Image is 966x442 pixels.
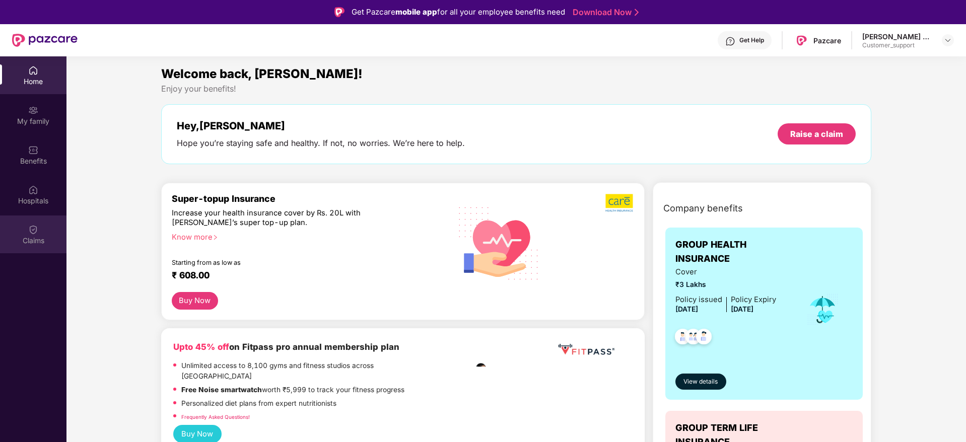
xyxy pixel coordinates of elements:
[790,128,843,139] div: Raise a claim
[172,270,432,282] div: ₹ 608.00
[28,225,38,235] img: svg+xml;base64,PHN2ZyBpZD0iQ2xhaW0iIHhtbG5zPSJodHRwOi8vd3d3LnczLm9yZy8yMDAwL3N2ZyIgd2lkdGg9IjIwIi...
[172,193,442,204] div: Super-topup Insurance
[177,138,465,149] div: Hope you’re staying safe and healthy. If not, no worries. We’re here to help.
[28,65,38,76] img: svg+xml;base64,PHN2ZyBpZD0iSG9tZSIgeG1sbnM9Imh0dHA6Ly93d3cudzMub3JnLzIwMDAvc3ZnIiB3aWR0aD0iMjAiIG...
[675,266,776,278] span: Cover
[181,385,404,396] p: worth ₹5,999 to track your fitness progress
[181,414,250,420] a: Frequently Asked Questions!
[675,279,776,290] span: ₹3 Lakhs
[670,326,695,350] img: svg+xml;base64,PHN2ZyB4bWxucz0iaHR0cDovL3d3dy53My5vcmcvMjAwMC9zdmciIHdpZHRoPSI0OC45NDMiIGhlaWdodD...
[172,208,398,228] div: Increase your health insurance cover by Rs. 20L with [PERSON_NAME]’s super top-up plan.
[675,305,698,313] span: [DATE]
[573,7,636,18] a: Download Now
[181,386,262,394] strong: Free Noise smartwatch
[28,185,38,195] img: svg+xml;base64,PHN2ZyBpZD0iSG9zcGl0YWxzIiB4bWxucz0iaHR0cDovL3d3dy53My5vcmcvMjAwMC9zdmciIHdpZHRoPS...
[181,360,441,382] p: Unlimited access to 8,100 gyms and fitness studios across [GEOGRAPHIC_DATA]
[173,342,399,352] b: on Fitpass pro annual membership plan
[681,326,706,350] img: svg+xml;base64,PHN2ZyB4bWxucz0iaHR0cDovL3d3dy53My5vcmcvMjAwMC9zdmciIHdpZHRoPSI0OC45MTUiIGhlaWdodD...
[451,194,547,291] img: svg+xml;base64,PHN2ZyB4bWxucz0iaHR0cDovL3d3dy53My5vcmcvMjAwMC9zdmciIHhtbG5zOnhsaW5rPSJodHRwOi8vd3...
[731,305,753,313] span: [DATE]
[813,36,841,45] div: Pazcare
[683,377,718,387] span: View details
[944,36,952,44] img: svg+xml;base64,PHN2ZyBpZD0iRHJvcGRvd24tMzJ4MzIiIHhtbG5zPSJodHRwOi8vd3d3LnczLm9yZy8yMDAwL3N2ZyIgd2...
[172,292,218,310] button: Buy Now
[181,398,336,409] p: Personalized diet plans from expert nutritionists
[635,7,639,18] img: Stroke
[675,238,796,266] span: GROUP HEALTH INSURANCE
[862,32,933,41] div: [PERSON_NAME] Y C
[173,342,229,352] b: Upto 45% off
[556,340,616,359] img: fppp.png
[172,259,399,266] div: Starting from as low as
[441,360,512,431] img: fpp.png
[862,41,933,49] div: Customer_support
[161,66,363,81] span: Welcome back, [PERSON_NAME]!
[161,84,872,94] div: Enjoy your benefits!
[177,120,465,132] div: Hey, [PERSON_NAME]
[806,293,839,326] img: icon
[395,7,437,17] strong: mobile app
[213,235,218,240] span: right
[731,294,776,306] div: Policy Expiry
[28,105,38,115] img: svg+xml;base64,PHN2ZyB3aWR0aD0iMjAiIGhlaWdodD0iMjAiIHZpZXdCb3g9IjAgMCAyMCAyMCIgZmlsbD0ibm9uZSIgeG...
[725,36,735,46] img: svg+xml;base64,PHN2ZyBpZD0iSGVscC0zMngzMiIgeG1sbnM9Imh0dHA6Ly93d3cudzMub3JnLzIwMDAvc3ZnIiB3aWR0aD...
[352,6,565,18] div: Get Pazcare for all your employee benefits need
[811,238,838,265] img: insurerLogo
[334,7,344,17] img: Logo
[675,294,722,306] div: Policy issued
[12,34,78,47] img: New Pazcare Logo
[663,201,743,215] span: Company benefits
[692,326,716,350] img: svg+xml;base64,PHN2ZyB4bWxucz0iaHR0cDovL3d3dy53My5vcmcvMjAwMC9zdmciIHdpZHRoPSI0OC45NDMiIGhlaWdodD...
[794,33,809,48] img: Pazcare_Logo.png
[605,193,634,212] img: b5dec4f62d2307b9de63beb79f102df3.png
[172,233,436,240] div: Know more
[28,145,38,155] img: svg+xml;base64,PHN2ZyBpZD0iQmVuZWZpdHMiIHhtbG5zPSJodHRwOi8vd3d3LnczLm9yZy8yMDAwL3N2ZyIgd2lkdGg9Ij...
[675,374,726,390] button: View details
[739,36,764,44] div: Get Help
